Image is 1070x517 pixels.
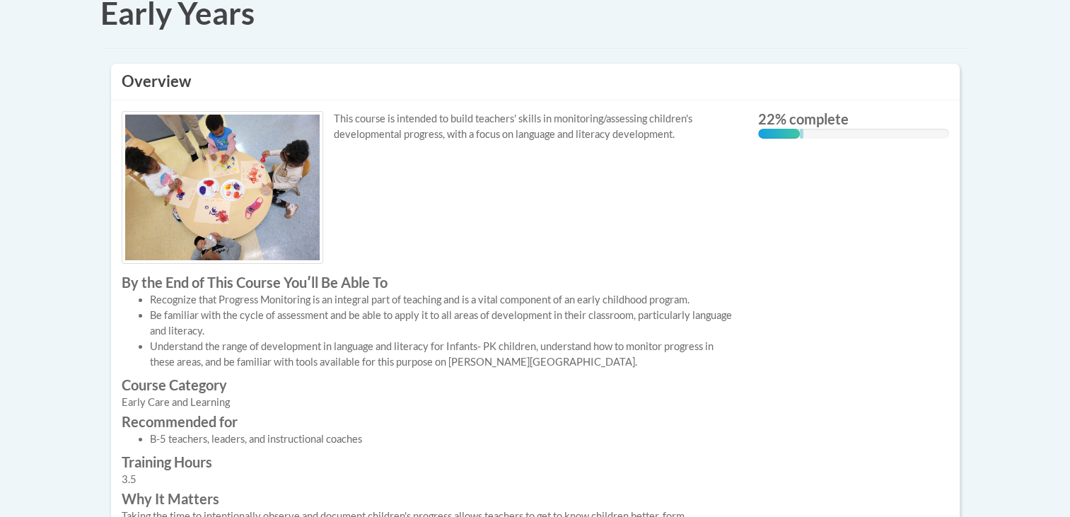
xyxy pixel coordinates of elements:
div: 3.5 [122,472,737,487]
label: 22% complete [758,111,949,127]
img: Course logo image [122,111,323,264]
div: Early Care and Learning [122,395,737,410]
label: Recommended for [122,414,737,429]
li: Recognize that Progress Monitoring is an integral part of teaching and is a vital component of an... [150,292,737,308]
label: Training Hours [122,454,737,470]
label: By the End of This Course Youʹll Be Able To [122,274,737,290]
li: Understand the range of development in language and literacy for Infants- PK children, understand... [150,339,737,370]
li: Be familiar with the cycle of assessment and be able to apply it to all areas of development in t... [150,308,737,339]
div: 0.001% [800,129,803,139]
label: Why It Matters [122,491,737,506]
div: 22% complete [758,129,800,139]
h3: Overview [122,71,949,93]
label: Course Category [122,377,737,393]
li: B-5 teachers, leaders, and instructional coaches [150,431,737,447]
p: This course is intended to build teachers' skills in monitoring/assessing children's developmenta... [122,111,737,142]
